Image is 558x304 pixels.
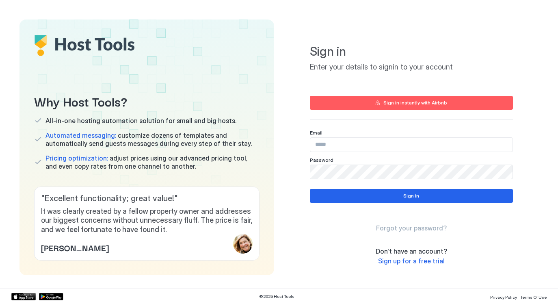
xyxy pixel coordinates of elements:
a: Sign up for a free trial [378,257,445,265]
span: Don't have an account? [376,247,447,255]
span: Privacy Policy [490,295,517,300]
span: " Excellent functionality; great value! " [41,193,253,204]
span: Email [310,130,322,136]
span: customize dozens of templates and automatically send guests messages during every step of their s... [45,131,260,148]
span: © 2025 Host Tools [259,294,294,299]
a: Terms Of Use [520,292,547,301]
span: It was clearly created by a fellow property owner and addresses our biggest concerns without unne... [41,207,253,235]
span: Terms Of Use [520,295,547,300]
input: Input Field [310,165,513,179]
a: Privacy Policy [490,292,517,301]
button: Sign in instantly with Airbnb [310,96,513,110]
span: Enter your details to signin to your account [310,63,513,72]
div: profile [233,234,253,254]
div: Sign in instantly with Airbnb [383,99,447,106]
input: Input Field [310,138,513,152]
span: Password [310,157,333,163]
span: Pricing optimization: [45,154,108,162]
a: Forgot your password? [376,224,447,232]
span: Why Host Tools? [34,92,260,110]
a: App Store [11,293,36,300]
span: All-in-one hosting automation solution for small and big hosts. [45,117,236,125]
span: Automated messaging: [45,131,116,139]
span: adjust prices using our advanced pricing tool, and even copy rates from one channel to another. [45,154,260,170]
a: Google Play Store [39,293,63,300]
div: Sign in [403,192,419,200]
span: Sign in [310,44,513,59]
span: [PERSON_NAME] [41,241,109,254]
button: Sign in [310,189,513,203]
